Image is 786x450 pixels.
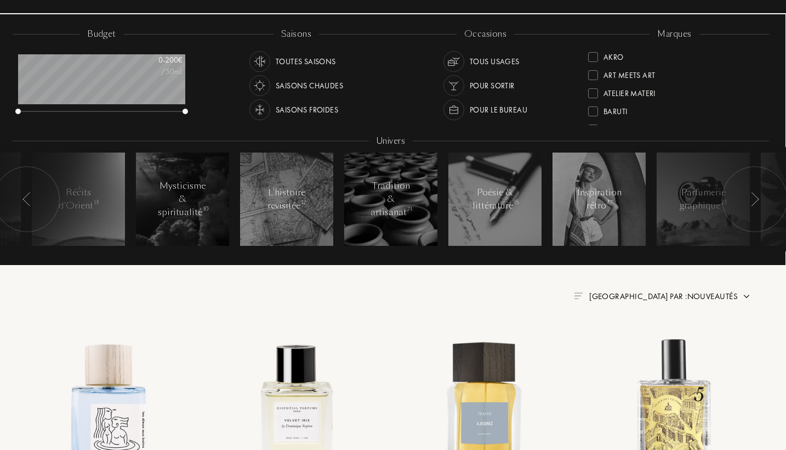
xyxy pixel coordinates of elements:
img: arrow.png [742,292,751,301]
div: Univers [369,135,413,148]
span: 37 [607,199,613,206]
img: usage_season_cold_white.svg [252,102,267,117]
div: occasions [457,28,514,41]
img: filter_by.png [574,292,583,299]
img: arr_left.svg [750,192,759,206]
img: usage_occasion_party_white.svg [446,78,462,93]
div: Mysticisme & spiritualité [158,179,208,219]
div: Akro [603,48,624,63]
div: Poésie & littérature [472,186,519,212]
div: Baruti [603,102,628,117]
span: [GEOGRAPHIC_DATA] par : Nouveautés [589,291,738,302]
div: Pour le bureau [470,99,527,120]
span: 71 [407,205,412,213]
img: usage_occasion_work_white.svg [446,102,462,117]
div: Atelier Materi [603,84,656,99]
span: 15 [514,199,519,206]
div: Tradition & artisanat [368,179,414,219]
div: Art Meets Art [603,66,655,81]
div: /50mL [128,66,183,77]
div: saisons [274,28,319,41]
div: Binet-Papillon [603,120,658,135]
span: 10 [203,205,208,213]
div: Pour sortir [470,75,515,96]
img: usage_season_hot_white.svg [252,78,267,93]
div: marques [650,28,699,41]
div: Toutes saisons [276,51,336,72]
div: Saisons chaudes [276,75,343,96]
img: usage_season_average_white.svg [252,54,267,69]
span: 12 [301,199,306,206]
div: Saisons froides [276,99,338,120]
div: Tous usages [470,51,520,72]
div: budget [79,28,124,41]
img: arr_left.svg [22,192,31,206]
div: Inspiration rétro [576,186,623,212]
div: L'histoire revisitée [264,186,310,212]
img: usage_occasion_all_white.svg [446,54,462,69]
div: 0 - 200 € [128,54,183,66]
